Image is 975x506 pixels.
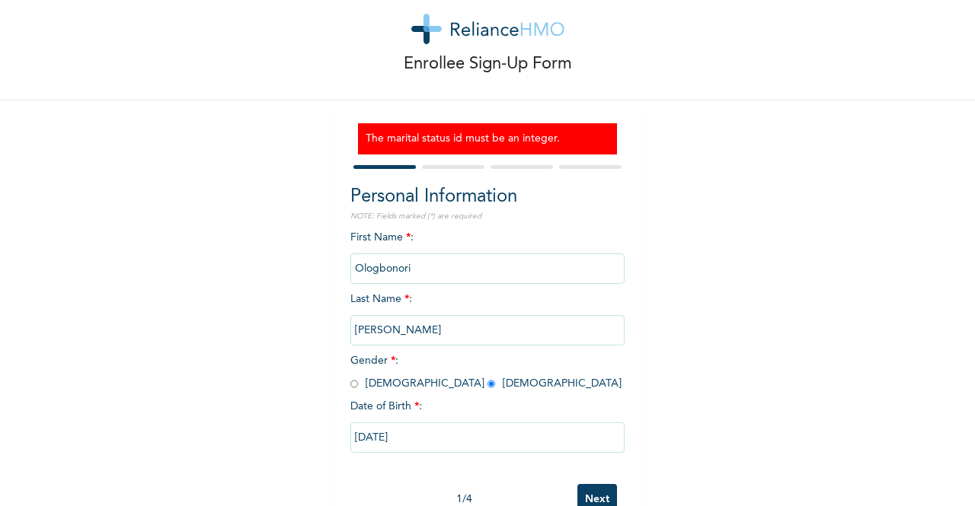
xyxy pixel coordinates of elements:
[350,183,625,211] h2: Personal Information
[350,399,422,415] span: Date of Birth :
[350,253,625,284] input: Enter your first name
[350,355,622,389] span: Gender : [DEMOGRAPHIC_DATA] [DEMOGRAPHIC_DATA]
[366,131,609,147] h3: The marital status id must be an integer.
[350,232,625,274] span: First Name :
[411,14,564,44] img: logo
[350,294,625,336] span: Last Name :
[350,211,625,222] p: NOTE: Fields marked (*) are required
[350,422,625,453] input: DD-MM-YYYY
[404,52,572,77] p: Enrollee Sign-Up Form
[350,315,625,345] input: Enter your last name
